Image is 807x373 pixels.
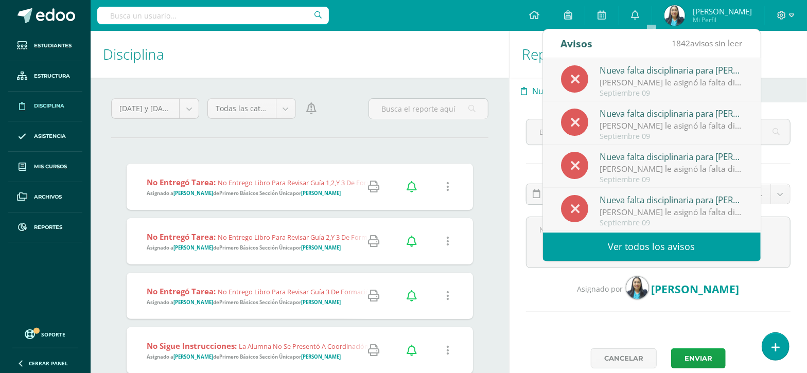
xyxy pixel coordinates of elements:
div: Nueva falta disciplinaria para [PERSON_NAME] [600,193,743,206]
button: Enviar [671,348,726,368]
a: Archivos [8,182,82,212]
a: Nuevo reporte [510,78,600,102]
span: avisos sin leer [672,38,743,49]
span: Asignado a de por [147,190,341,197]
div: Nueva falta disciplinaria para [PERSON_NAME] [600,106,743,120]
strong: [PERSON_NAME] [173,299,213,306]
a: Estudiantes [8,31,82,61]
a: Cancelar [591,348,657,368]
div: [PERSON_NAME] le asignó la falta disciplinaria 'No entregó tarea' al alumno [PERSON_NAME]. Además... [600,77,743,88]
span: Todas las categorías [216,99,268,118]
span: Asignado por [577,284,623,294]
strong: [PERSON_NAME] [301,244,341,251]
strong: [PERSON_NAME] [173,353,213,360]
span: Soporte [42,331,66,338]
a: Ver todos los avisos [543,233,761,261]
span: Mi Perfil [693,15,752,24]
input: Busca un estudiante aquí... [527,119,790,145]
div: Avisos [561,29,593,58]
a: Reportes [8,212,82,243]
strong: Primero Básicos Sección Única [219,353,293,360]
strong: [PERSON_NAME] [173,190,213,197]
strong: Primero Básicos Sección Única [219,190,293,197]
div: [PERSON_NAME] le asignó la falta disciplinaria 'No entregó tarea' al alumno [PERSON_NAME]. Además... [600,120,743,132]
a: Asistencia [8,121,82,152]
span: [PERSON_NAME] [652,282,740,296]
span: Reportes [34,223,62,232]
strong: [PERSON_NAME] [173,244,213,251]
span: [PERSON_NAME] [693,6,752,16]
span: Asistencia [34,132,66,140]
div: Septiembre 09 [600,219,743,227]
a: Todas las categorías [208,99,295,118]
strong: Primero Básicos Sección Única [219,244,293,251]
span: Estructura [34,72,70,80]
strong: [PERSON_NAME] [301,190,341,197]
strong: No entregó tarea: [147,177,216,187]
div: Septiembre 09 [600,175,743,184]
a: Estructura [8,61,82,92]
span: Archivos [34,193,62,201]
strong: [PERSON_NAME] [301,299,341,306]
img: dc7d38de1d5b52360c8bb618cee5abea.png [626,276,649,299]
span: Cerrar panel [29,360,68,367]
span: Estudiantes [34,42,72,50]
div: Nueva falta disciplinaria para [PERSON_NAME] [600,150,743,163]
strong: Primero Básicos Sección Única [219,299,293,306]
span: Nuevo reporte [532,79,589,103]
span: Mis cursos [34,163,67,171]
a: Mis cursos [8,152,82,182]
span: No entrego libro para revisar guía 1,2,y 3 de formación cuidadana. [218,178,425,187]
span: Asignado a de por [147,244,341,251]
span: No entrego libro para revisar guía 2,y 3 de formación cuidadana. [218,233,420,242]
input: Busca el reporte aquí [369,99,488,119]
div: [PERSON_NAME] le asignó la falta disciplinaria 'No entregó tarea' al alumno [PERSON_NAME]. Además... [600,206,743,218]
span: [DATE] y [DATE] [119,99,171,118]
span: 1842 [672,38,691,49]
span: La alumna no se presentó a coordinación a cumplir la sanción correspondiente. [239,342,489,351]
img: dc7d38de1d5b52360c8bb618cee5abea.png [664,5,685,26]
h1: Reportes [522,31,795,78]
div: Septiembre 09 [600,89,743,98]
span: Disciplina [34,102,64,110]
strong: No sigue instrucciones: [147,341,237,351]
span: No entrego libro para revisar guía 3 de formación cuidadana. [218,287,410,296]
div: Nueva falta disciplinaria para [PERSON_NAME] [600,63,743,77]
span: Asignado a de por [147,299,341,306]
div: Septiembre 09 [600,132,743,141]
span: Asignado a de por [147,353,341,360]
a: [DATE] y [DATE] [112,99,199,118]
a: Soporte [12,327,78,341]
h1: Disciplina [103,31,497,78]
a: Disciplina [8,92,82,122]
input: Busca un usuario... [97,7,329,24]
strong: No entregó tarea: [147,286,216,296]
strong: No entregó tarea: [147,232,216,242]
strong: [PERSON_NAME] [301,353,341,360]
div: [PERSON_NAME] le asignó la falta disciplinaria 'No entregó tarea' al alumno [PERSON_NAME]. Además... [600,163,743,175]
